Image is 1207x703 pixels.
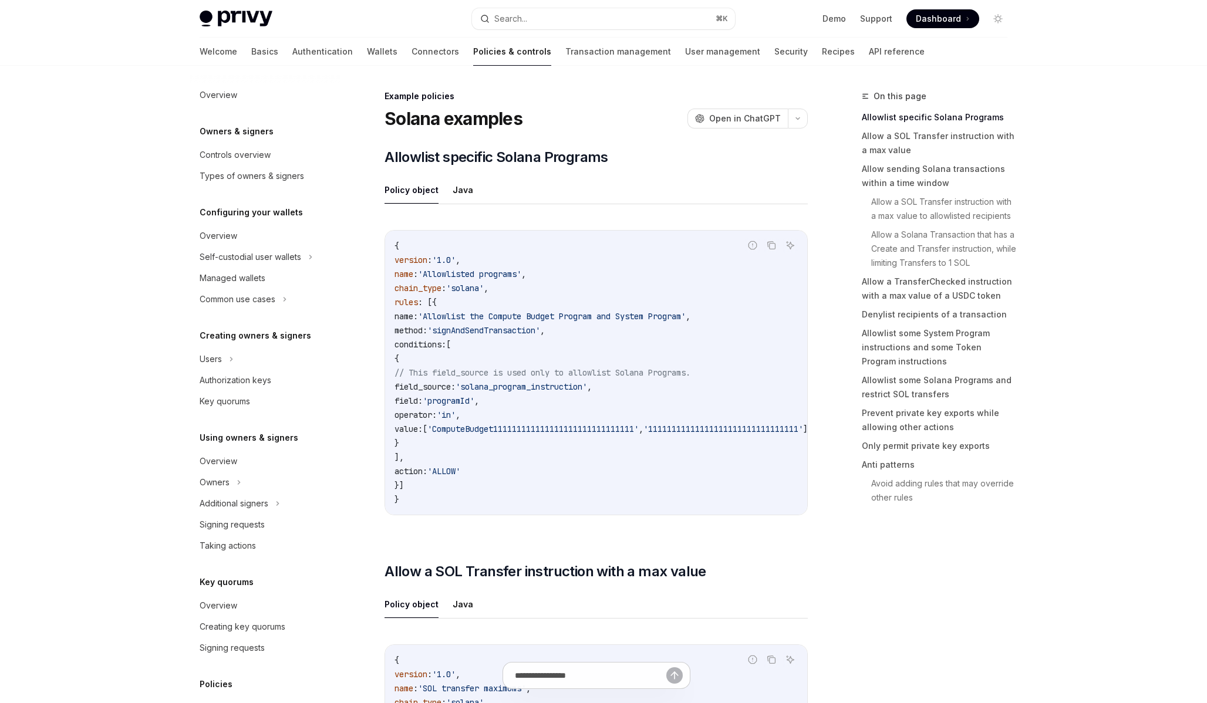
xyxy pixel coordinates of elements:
a: Authentication [292,38,353,66]
div: Types of owners & signers [200,169,304,183]
a: Demo [822,13,846,25]
div: Users [200,352,222,366]
span: , [474,396,479,406]
a: Overview [190,225,340,246]
span: }] [395,480,404,491]
span: On this page [874,89,926,103]
span: ] [803,424,808,434]
span: name [395,269,413,279]
span: version [395,255,427,265]
span: action: [395,466,427,476]
a: Basics [251,38,278,66]
span: rules [395,297,418,307]
span: { [395,241,399,251]
div: Controls overview [200,148,271,162]
a: Anti patterns [862,455,1017,474]
span: value: [395,424,423,434]
div: Taking actions [200,539,256,553]
h5: Configuring your wallets [200,205,303,219]
a: Avoid adding rules that may override other rules [871,474,1017,507]
span: ⌘ K [716,14,728,23]
a: Types of owners & signers [190,165,340,187]
a: Recipes [822,38,855,66]
span: 'in' [437,410,456,420]
img: light logo [200,11,272,27]
span: chain_type [395,283,441,293]
div: Search... [494,12,527,26]
span: 'signAndSendTransaction' [427,325,540,336]
a: Taking actions [190,535,340,556]
span: 'Allowlisted programs' [418,269,521,279]
a: Wallets [367,38,397,66]
span: '11111111111111111111111111111111' [643,424,803,434]
a: Overview [190,595,340,616]
span: 'programId' [423,396,474,406]
a: Creating key quorums [190,616,340,637]
span: Allowlist specific Solana Programs [385,148,608,167]
h5: Creating owners & signers [200,329,311,343]
span: 'solana' [446,283,484,293]
a: Allow a SOL Transfer instruction with a max value to allowlisted recipients [871,192,1017,225]
button: Java [453,590,473,618]
span: ], [395,452,404,462]
a: Transaction management [565,38,671,66]
a: Prevent private key exports while allowing other actions [862,404,1017,437]
button: Search...⌘K [472,8,735,29]
a: Allowlist specific Solana Programs [862,108,1017,127]
h1: Solana examples [385,108,522,129]
span: operator: [395,410,437,420]
span: { [395,353,399,364]
a: Authorization keys [190,370,340,391]
span: 'Allowlist the Compute Budget Program and System Program' [418,311,686,322]
span: [ [423,424,427,434]
button: Copy the contents from the code block [764,652,779,667]
div: Overview [200,599,237,613]
a: Only permit private key exports [862,437,1017,455]
span: { [395,655,399,665]
div: Common use cases [200,292,275,306]
div: Overview [200,229,237,243]
span: name: [395,311,418,322]
button: Ask AI [783,238,798,253]
button: Ask AI [783,652,798,667]
a: Controls overview [190,144,340,165]
button: Report incorrect code [745,238,760,253]
span: : [413,269,418,279]
span: Open in ChatGPT [709,113,781,124]
a: Allowlist some Solana Programs and restrict SOL transfers [862,371,1017,404]
a: Managed wallets [190,268,340,289]
span: [ [446,339,451,350]
span: 'ALLOW' [427,466,460,476]
div: Creating key quorums [200,620,285,634]
div: Authorization keys [200,373,271,387]
a: Policies & controls [473,38,551,66]
span: method: [395,325,427,336]
a: Security [774,38,808,66]
a: Signing requests [190,514,340,535]
span: , [686,311,690,322]
h5: Using owners & signers [200,431,298,445]
div: Signing requests [200,518,265,532]
a: Overview [190,85,340,106]
span: // This field_source is used only to allowlist Solana Programs. [395,367,690,378]
span: , [456,255,460,265]
span: Allow a SOL Transfer instruction with a max value [385,562,706,581]
span: : [427,255,432,265]
span: , [587,381,592,392]
div: Key quorums [200,394,250,408]
span: , [639,424,643,434]
div: Additional signers [200,496,268,511]
div: Overview [200,454,237,468]
a: Allow a Solana Transaction that has a Create and Transfer instruction, while limiting Transfers t... [871,225,1017,272]
span: Dashboard [916,13,961,25]
button: Open in ChatGPT [687,109,788,129]
span: 'ComputeBudget111111111111111111111111111111' [427,424,639,434]
a: Allowlist some System Program instructions and some Token Program instructions [862,324,1017,371]
h5: Policies [200,677,232,691]
div: Managed wallets [200,271,265,285]
a: Dashboard [906,9,979,28]
span: field: [395,396,423,406]
div: Signing requests [200,641,265,655]
span: , [484,283,488,293]
button: Toggle dark mode [989,9,1007,28]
